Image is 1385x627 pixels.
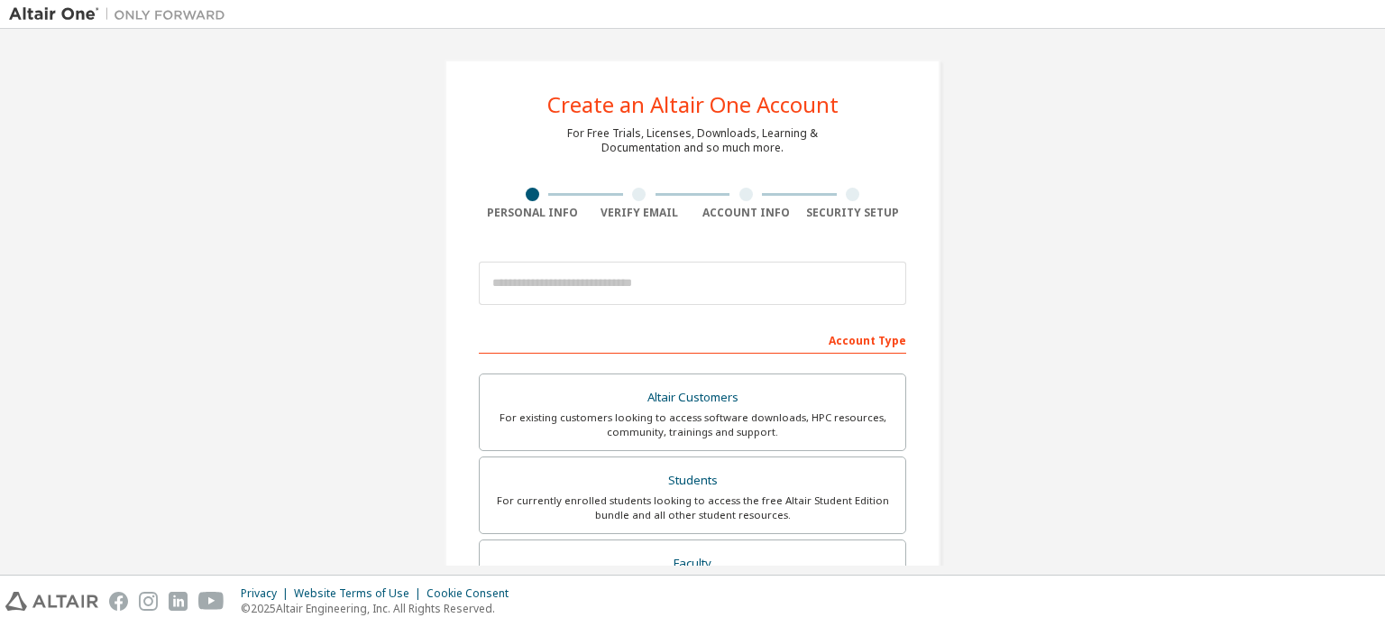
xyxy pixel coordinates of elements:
img: facebook.svg [109,592,128,611]
div: Verify Email [586,206,693,220]
div: Account Type [479,325,906,354]
div: Students [491,468,894,493]
div: Cookie Consent [427,586,519,601]
div: For currently enrolled students looking to access the free Altair Student Edition bundle and all ... [491,493,894,522]
div: Personal Info [479,206,586,220]
div: Security Setup [800,206,907,220]
div: For existing customers looking to access software downloads, HPC resources, community, trainings ... [491,410,894,439]
img: youtube.svg [198,592,225,611]
div: Create an Altair One Account [547,94,839,115]
p: © 2025 Altair Engineering, Inc. All Rights Reserved. [241,601,519,616]
div: Privacy [241,586,294,601]
div: For Free Trials, Licenses, Downloads, Learning & Documentation and so much more. [567,126,818,155]
div: Faculty [491,551,894,576]
img: linkedin.svg [169,592,188,611]
div: Account Info [692,206,800,220]
img: instagram.svg [139,592,158,611]
img: altair_logo.svg [5,592,98,611]
div: Altair Customers [491,385,894,410]
div: Website Terms of Use [294,586,427,601]
img: Altair One [9,5,234,23]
